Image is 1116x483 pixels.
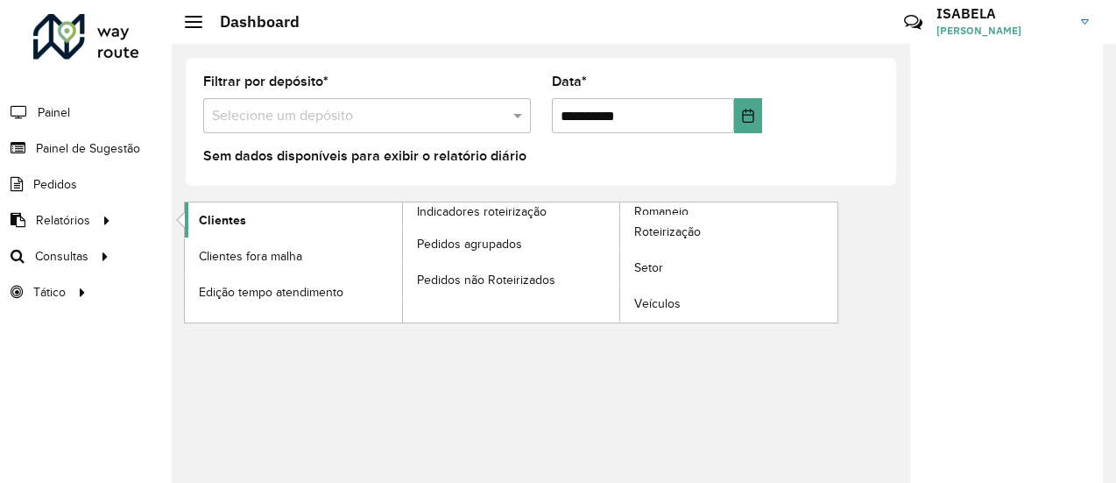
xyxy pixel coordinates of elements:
[634,259,663,277] span: Setor
[38,103,70,122] span: Painel
[185,238,402,273] a: Clientes fora malha
[199,211,246,230] span: Clientes
[634,295,681,313] span: Veículos
[185,202,402,238] a: Clientes
[734,98,762,133] button: Choose Date
[417,202,547,221] span: Indicadores roteirização
[203,146,526,167] label: Sem dados disponíveis para exibir o relatório diário
[185,202,620,323] a: Indicadores roteirização
[417,271,555,289] span: Pedidos não Roteirizados
[199,247,302,266] span: Clientes fora malha
[403,262,620,297] a: Pedidos não Roteirizados
[634,202,689,221] span: Romaneio
[36,139,140,158] span: Painel de Sugestão
[33,283,66,302] span: Tático
[36,211,90,230] span: Relatórios
[634,223,701,241] span: Roteirização
[894,4,932,41] a: Contato Rápido
[199,283,343,302] span: Edição tempo atendimento
[35,247,88,266] span: Consultas
[936,23,1068,39] span: [PERSON_NAME]
[185,274,402,309] a: Edição tempo atendimento
[202,12,300,32] h2: Dashboard
[620,287,837,322] a: Veículos
[552,71,587,92] label: Data
[403,226,620,261] a: Pedidos agrupados
[403,202,838,323] a: Romaneio
[33,175,77,194] span: Pedidos
[620,251,837,286] a: Setor
[936,5,1068,22] h3: ISABELA
[203,71,328,92] label: Filtrar por depósito
[417,235,522,253] span: Pedidos agrupados
[620,215,837,250] a: Roteirização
